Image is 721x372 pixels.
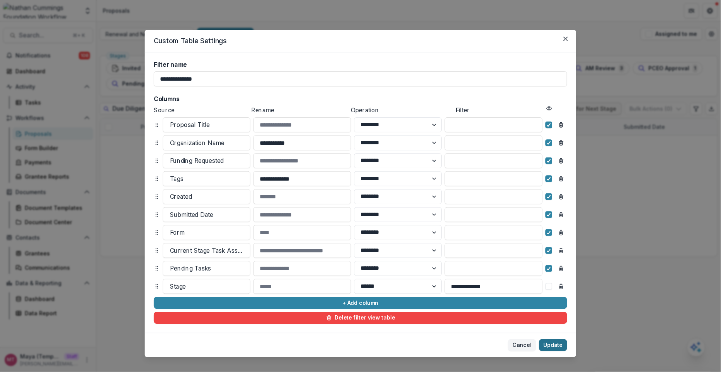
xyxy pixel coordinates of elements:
[154,312,567,324] button: Delete filter view table
[555,263,567,275] button: Remove column
[351,106,452,115] p: Operation
[560,33,572,45] button: Close
[456,106,543,115] p: Filter
[555,137,567,149] button: Remove column
[555,209,567,221] button: Remove column
[154,106,248,115] p: Source
[154,95,567,103] h2: Columns
[555,155,567,167] button: Remove column
[154,61,563,69] label: Filter name
[555,227,567,239] button: Remove column
[508,339,536,351] button: Cancel
[555,281,567,293] button: Remove column
[539,339,567,351] button: Update
[555,245,567,257] button: Remove column
[154,297,567,309] button: + Add column
[555,191,567,203] button: Remove column
[145,30,576,52] header: Custom Table Settings
[251,106,348,115] p: Rename
[555,173,567,185] button: Remove column
[555,119,567,131] button: Remove column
